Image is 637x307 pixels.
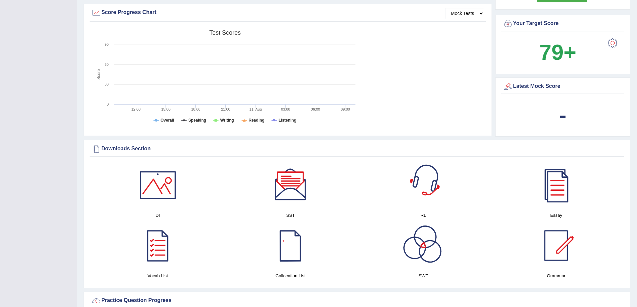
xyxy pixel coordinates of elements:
[91,144,623,154] div: Downloads Section
[96,69,101,80] tspan: Score
[360,272,487,279] h4: SWT
[360,212,487,219] h4: RL
[161,107,171,111] text: 15:00
[161,118,174,123] tspan: Overall
[539,40,576,64] b: 79+
[249,107,262,111] tspan: 11. Aug
[493,212,619,219] h4: Essay
[311,107,320,111] text: 06:00
[249,118,264,123] tspan: Reading
[559,103,566,127] b: -
[503,19,623,29] div: Your Target Score
[281,107,290,111] text: 03:00
[221,107,230,111] text: 21:00
[95,272,221,279] h4: Vocab List
[105,82,109,86] text: 30
[220,118,234,123] tspan: Writing
[131,107,141,111] text: 12:00
[95,212,221,219] h4: DI
[191,107,201,111] text: 18:00
[493,272,619,279] h4: Grammar
[279,118,296,123] tspan: Listening
[227,212,353,219] h4: SST
[91,296,623,306] div: Practice Question Progress
[341,107,350,111] text: 09:00
[107,102,109,106] text: 0
[503,82,623,92] div: Latest Mock Score
[105,42,109,46] text: 90
[209,29,241,36] tspan: Test scores
[105,62,109,66] text: 60
[227,272,353,279] h4: Collocation List
[188,118,206,123] tspan: Speaking
[91,8,484,18] div: Score Progress Chart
